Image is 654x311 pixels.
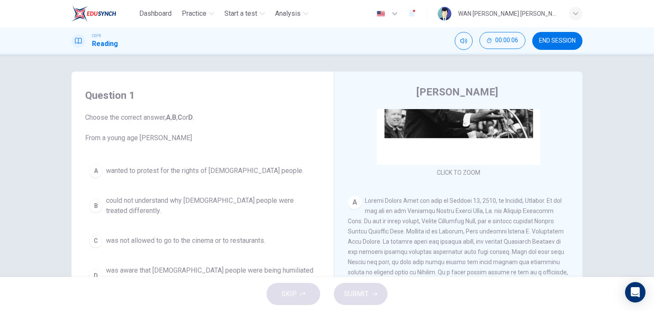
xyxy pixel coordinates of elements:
[224,9,257,19] span: Start a test
[106,166,304,176] span: wanted to protest for the rights of [DEMOGRAPHIC_DATA] people.
[178,113,182,121] b: C
[85,262,320,290] button: Dwas aware that [DEMOGRAPHIC_DATA] people were being humiliated in many [GEOGRAPHIC_DATA].
[479,32,525,50] div: Hide
[455,32,473,50] div: Mute
[625,282,645,302] div: Open Intercom Messenger
[221,6,268,21] button: Start a test
[178,6,218,21] button: Practice
[106,265,316,286] span: was aware that [DEMOGRAPHIC_DATA] people were being humiliated in many [GEOGRAPHIC_DATA].
[72,5,136,22] a: EduSynch logo
[272,6,312,21] button: Analysis
[106,236,265,246] span: was not allowed to go to the cinema or to restaurants.
[479,32,525,49] button: 00:00:06
[495,37,518,44] span: 00:00:06
[539,37,576,44] span: END SESSION
[85,112,320,143] span: Choose the correct answer, , , or . From a young age [PERSON_NAME]
[72,5,116,22] img: EduSynch logo
[275,9,301,19] span: Analysis
[172,113,176,121] b: B
[136,6,175,21] button: Dashboard
[106,196,316,216] span: could not understand why [DEMOGRAPHIC_DATA] people were treated differently.
[438,7,451,20] img: Profile picture
[348,196,361,209] div: A
[376,11,386,17] img: en
[416,85,498,99] h4: [PERSON_NAME]
[182,9,207,19] span: Practice
[188,113,193,121] b: D
[458,9,559,19] div: WAN [PERSON_NAME] [PERSON_NAME] [PERSON_NAME]
[85,230,320,251] button: Cwas not allowed to go to the cinema or to restaurants.
[89,234,103,248] div: C
[532,32,582,50] button: END SESSION
[85,160,320,181] button: Awanted to protest for the rights of [DEMOGRAPHIC_DATA] people.
[85,89,320,102] h4: Question 1
[89,269,103,282] div: D
[139,9,172,19] span: Dashboard
[166,113,171,121] b: A
[89,199,103,213] div: B
[92,39,118,49] h1: Reading
[85,192,320,220] button: Bcould not understand why [DEMOGRAPHIC_DATA] people were treated differently.
[89,164,103,178] div: A
[92,33,101,39] span: CEFR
